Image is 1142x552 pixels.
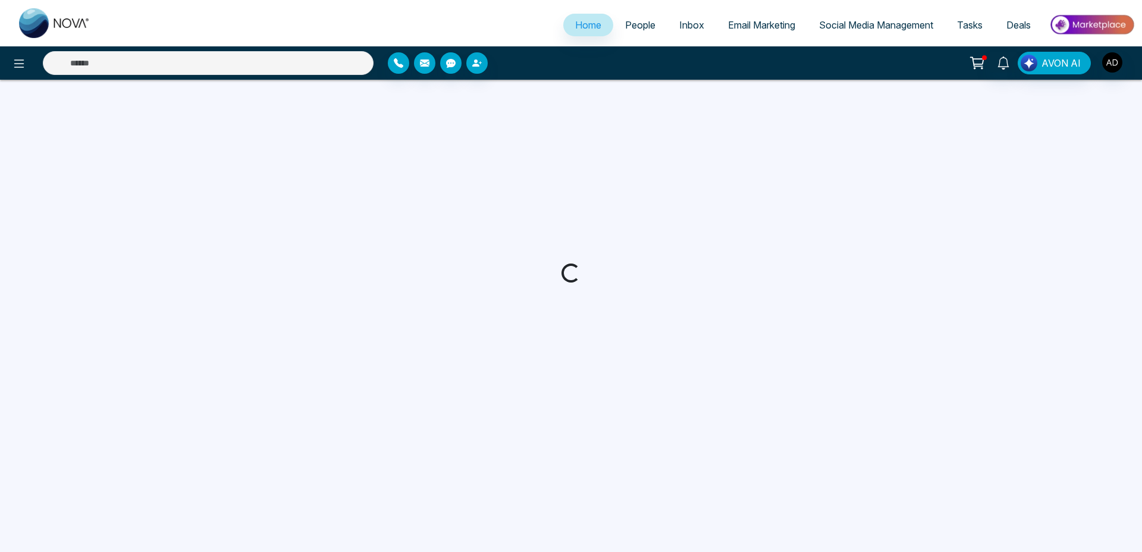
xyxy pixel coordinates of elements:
[613,14,667,36] a: People
[679,19,704,31] span: Inbox
[716,14,807,36] a: Email Marketing
[945,14,994,36] a: Tasks
[19,8,90,38] img: Nova CRM Logo
[1006,19,1031,31] span: Deals
[994,14,1043,36] a: Deals
[625,19,655,31] span: People
[575,19,601,31] span: Home
[807,14,945,36] a: Social Media Management
[819,19,933,31] span: Social Media Management
[1021,55,1037,71] img: Lead Flow
[957,19,983,31] span: Tasks
[563,14,613,36] a: Home
[728,19,795,31] span: Email Marketing
[1041,56,1081,70] span: AVON AI
[1049,11,1135,38] img: Market-place.gif
[667,14,716,36] a: Inbox
[1018,52,1091,74] button: AVON AI
[1102,52,1122,73] img: User Avatar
